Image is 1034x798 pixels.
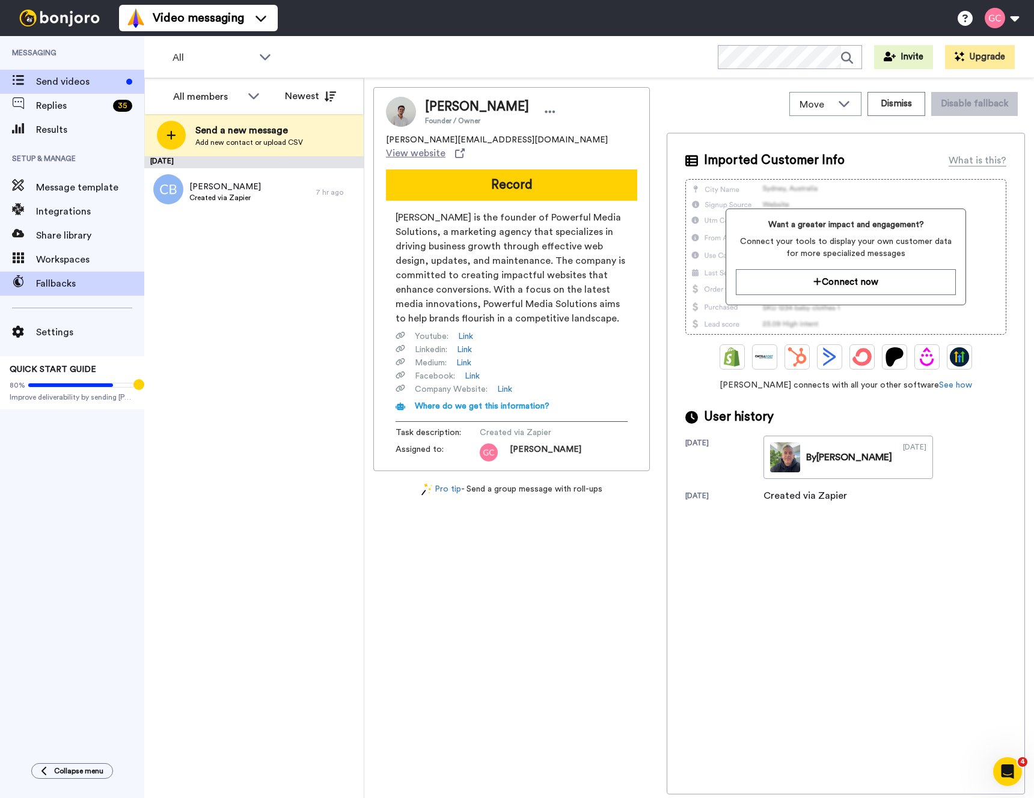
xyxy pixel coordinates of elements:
span: Improve deliverability by sending [PERSON_NAME]’s from your own email [10,392,135,402]
span: [PERSON_NAME] [189,181,261,193]
span: 4 [1018,757,1027,767]
img: Shopify [723,347,742,367]
span: [PERSON_NAME] is the founder of Powerful Media Solutions, a marketing agency that specializes in ... [396,210,628,326]
a: See how [939,381,972,389]
span: Medium : [415,357,447,369]
div: [DATE] [685,491,763,503]
span: Workspaces [36,252,144,267]
span: Imported Customer Info [704,151,845,169]
img: be5f4930-0bd1-42fa-81e6-89776dc88785-thumb.jpg [770,442,800,472]
button: Connect now [736,269,956,295]
span: View website [386,146,445,160]
span: 80% [10,380,25,390]
div: Tooltip anchor [133,379,144,390]
img: ConvertKit [852,347,872,367]
button: Disable fallback [931,92,1018,116]
span: Add new contact or upload CSV [195,138,303,147]
span: Youtube : [415,330,448,343]
a: Link [465,370,480,382]
div: By [PERSON_NAME] [806,450,892,464]
a: Pro tip [421,483,461,496]
img: ActiveCampaign [820,347,839,367]
a: Link [456,357,471,369]
span: Created via Zapier [480,427,594,439]
span: [PERSON_NAME] [510,443,581,461]
a: Link [457,344,472,356]
img: bj-logo-header-white.svg [14,10,105,26]
span: All [173,50,253,65]
img: Image of Vladimir Bogza [386,97,416,127]
span: Replies [36,99,108,113]
div: [DATE] [685,438,763,479]
span: Want a greater impact and engagement? [736,219,956,231]
div: [DATE] [903,442,926,472]
a: Link [458,330,473,343]
span: Created via Zapier [189,193,261,203]
button: Invite [874,45,933,69]
span: Settings [36,325,144,340]
span: Assigned to: [396,443,480,461]
button: Newest [276,84,345,108]
img: magic-wand.svg [421,483,432,496]
div: 35 [113,100,132,112]
span: Founder / Owner [425,116,529,126]
div: Created via Zapier [763,489,847,503]
iframe: Intercom live chat [993,757,1022,786]
span: Fallbacks [36,276,144,291]
img: cb.png [153,174,183,204]
span: Facebook : [415,370,455,382]
span: Send videos [36,75,121,89]
a: Link [497,383,512,395]
span: Connect your tools to display your own customer data for more specialized messages [736,236,956,260]
div: [DATE] [144,156,364,168]
a: By[PERSON_NAME][DATE] [763,436,933,479]
img: Ontraport [755,347,774,367]
button: Dismiss [867,92,925,116]
span: Collapse menu [54,766,103,776]
button: Record [386,169,637,201]
span: [PERSON_NAME] [425,98,529,116]
span: Move [800,97,832,112]
div: 7 hr ago [316,187,358,197]
span: Linkedin : [415,344,447,356]
span: Send a new message [195,123,303,138]
button: Collapse menu [31,763,113,779]
img: Patreon [885,347,904,367]
button: Upgrade [945,45,1015,69]
span: Results [36,123,144,137]
span: User history [704,408,774,426]
a: View website [386,146,465,160]
span: QUICK START GUIDE [10,365,96,374]
span: Video messaging [153,10,244,26]
img: GoHighLevel [950,347,969,367]
span: Task description : [396,427,480,439]
img: Drip [917,347,937,367]
img: vm-color.svg [126,8,145,28]
img: gc.png [480,443,498,461]
img: Hubspot [788,347,807,367]
span: Message template [36,180,144,195]
div: - Send a group message with roll-ups [373,483,650,496]
span: [PERSON_NAME] connects with all your other software [685,379,1006,391]
div: All members [173,90,242,104]
span: [PERSON_NAME][EMAIL_ADDRESS][DOMAIN_NAME] [386,134,608,146]
div: What is this? [949,153,1006,168]
span: Company Website : [415,383,488,395]
span: Share library [36,228,144,243]
span: Where do we get this information? [415,402,549,410]
span: Integrations [36,204,144,219]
